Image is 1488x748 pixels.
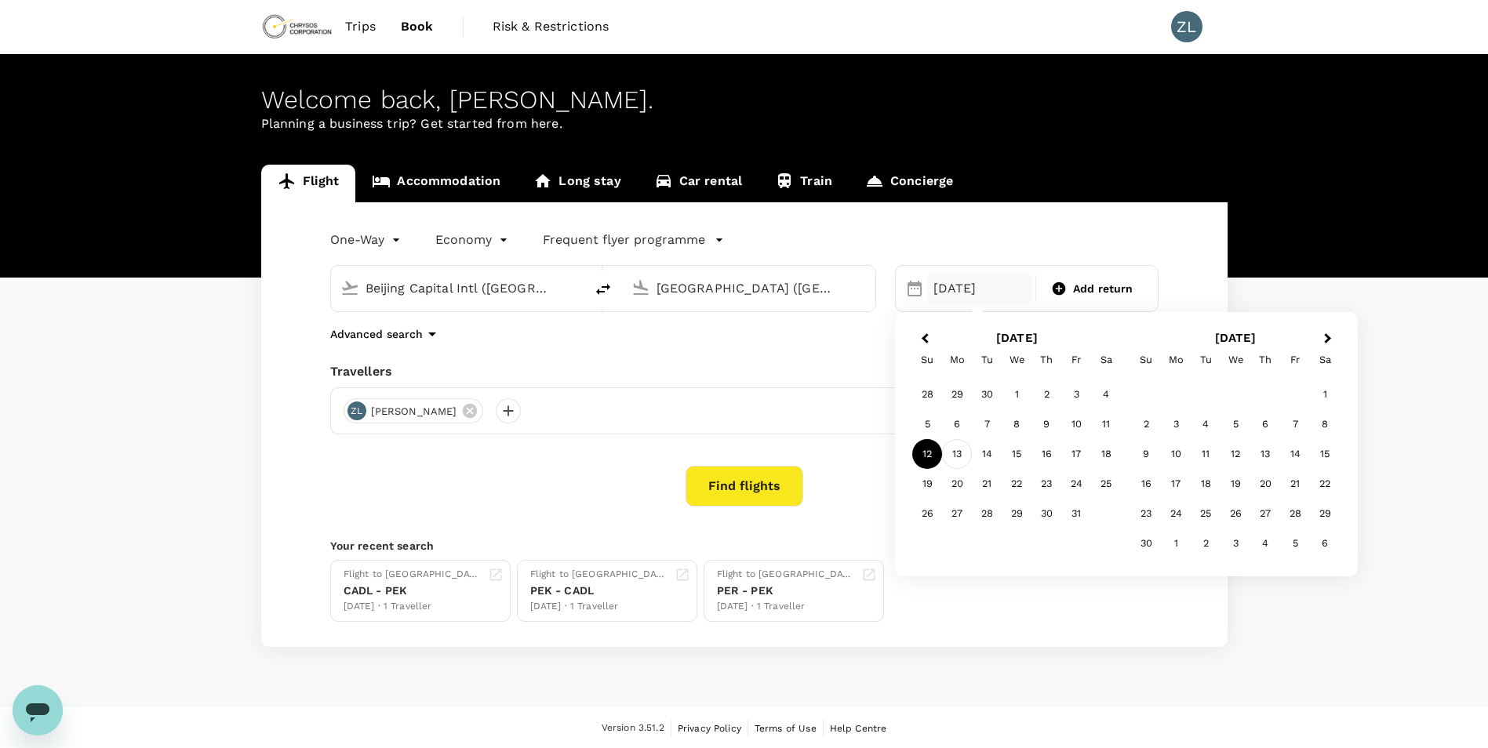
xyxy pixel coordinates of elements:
[1131,528,1161,558] div: Choose Sunday, November 30th, 2025
[1002,409,1031,439] div: Choose Wednesday, October 8th, 2025
[261,85,1228,114] div: Welcome back , [PERSON_NAME] .
[1191,499,1221,528] div: Choose Tuesday, November 25th, 2025
[1031,345,1061,375] div: Thursday
[330,362,1159,381] div: Travellers
[330,326,423,342] p: Advanced search
[1002,439,1031,469] div: Choose Wednesday, October 15th, 2025
[13,685,63,735] iframe: Button to launch messaging window
[1002,379,1031,409] div: Choose Wednesday, October 1st, 2025
[435,227,511,252] div: Economy
[1191,439,1221,469] div: Choose Tuesday, November 11th, 2025
[1091,379,1121,409] div: Choose Saturday, October 4th, 2025
[1131,379,1340,558] div: Month November, 2025
[912,379,1121,528] div: Month October, 2025
[849,165,970,202] a: Concierge
[1280,409,1310,439] div: Choose Friday, November 7th, 2025
[759,165,849,202] a: Train
[942,439,972,469] div: Choose Monday, October 13th, 2025
[1002,469,1031,499] div: Choose Wednesday, October 22nd, 2025
[1131,439,1161,469] div: Choose Sunday, November 9th, 2025
[1161,499,1191,528] div: Choose Monday, November 24th, 2025
[1310,439,1340,469] div: Choose Saturday, November 15th, 2025
[543,231,724,249] button: Frequent flyer programme
[1031,409,1061,439] div: Choose Thursday, October 9th, 2025
[1161,528,1191,558] div: Choose Monday, December 1st, 2025
[1191,469,1221,499] div: Choose Tuesday, November 18th, 2025
[330,325,442,343] button: Advanced search
[347,401,366,420] div: ZL
[530,583,668,599] div: PEK - CADL
[1126,331,1345,345] h2: [DATE]
[972,409,1002,439] div: Choose Tuesday, October 7th, 2025
[1280,345,1310,375] div: Friday
[1221,439,1250,469] div: Choose Wednesday, November 12th, 2025
[1221,469,1250,499] div: Choose Wednesday, November 19th, 2025
[1131,469,1161,499] div: Choose Sunday, November 16th, 2025
[912,345,942,375] div: Sunday
[1317,327,1342,352] button: Next Month
[1161,469,1191,499] div: Choose Monday, November 17th, 2025
[1221,528,1250,558] div: Choose Wednesday, December 3rd, 2025
[1091,439,1121,469] div: Choose Saturday, October 18th, 2025
[1161,409,1191,439] div: Choose Monday, November 3rd, 2025
[1061,345,1091,375] div: Friday
[1250,439,1280,469] div: Choose Thursday, November 13th, 2025
[657,276,842,300] input: Going to
[584,271,622,308] button: delete
[1002,499,1031,528] div: Choose Wednesday, October 29th, 2025
[493,17,609,36] span: Risk & Restrictions
[1131,409,1161,439] div: Choose Sunday, November 2nd, 2025
[1250,528,1280,558] div: Choose Thursday, December 4th, 2025
[1031,469,1061,499] div: Choose Thursday, October 23rd, 2025
[1221,345,1250,375] div: Wednesday
[830,720,887,737] a: Help Centre
[345,17,376,36] span: Trips
[1061,409,1091,439] div: Choose Friday, October 10th, 2025
[1073,281,1133,297] span: Add return
[927,273,1033,304] div: [DATE]
[602,721,664,736] span: Version 3.51.2
[864,286,868,289] button: Open
[530,567,668,583] div: Flight to [GEOGRAPHIC_DATA]
[1250,499,1280,528] div: Choose Thursday, November 27th, 2025
[517,165,637,202] a: Long stay
[1061,439,1091,469] div: Choose Friday, October 17th, 2025
[912,379,942,409] div: Choose Sunday, September 28th, 2025
[638,165,759,202] a: Car rental
[972,469,1002,499] div: Choose Tuesday, October 21st, 2025
[1221,409,1250,439] div: Choose Wednesday, November 5th, 2025
[261,165,356,202] a: Flight
[1280,499,1310,528] div: Choose Friday, November 28th, 2025
[1250,345,1280,375] div: Thursday
[972,379,1002,409] div: Choose Tuesday, September 30th, 2025
[1171,11,1202,42] div: ZL
[717,567,855,583] div: Flight to [GEOGRAPHIC_DATA]
[330,538,1159,554] p: Your recent search
[1250,469,1280,499] div: Choose Thursday, November 20th, 2025
[942,499,972,528] div: Choose Monday, October 27th, 2025
[717,583,855,599] div: PER - PEK
[1061,469,1091,499] div: Choose Friday, October 24th, 2025
[401,17,434,36] span: Book
[362,404,467,419] span: [PERSON_NAME]
[1031,439,1061,469] div: Choose Thursday, October 16th, 2025
[344,398,484,423] div: ZL[PERSON_NAME]
[942,409,972,439] div: Choose Monday, October 6th, 2025
[717,599,855,615] div: [DATE] · 1 Traveller
[908,331,1126,345] h2: [DATE]
[355,165,517,202] a: Accommodation
[942,379,972,409] div: Choose Monday, September 29th, 2025
[755,723,817,734] span: Terms of Use
[1310,469,1340,499] div: Choose Saturday, November 22nd, 2025
[1061,379,1091,409] div: Choose Friday, October 3rd, 2025
[1280,528,1310,558] div: Choose Friday, December 5th, 2025
[543,231,705,249] p: Frequent flyer programme
[1061,499,1091,528] div: Choose Friday, October 31st, 2025
[330,227,404,252] div: One-Way
[1161,345,1191,375] div: Monday
[1191,409,1221,439] div: Choose Tuesday, November 4th, 2025
[942,469,972,499] div: Choose Monday, October 20th, 2025
[344,583,482,599] div: CADL - PEK
[261,9,333,44] img: Chrysos Corporation
[1310,345,1340,375] div: Saturday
